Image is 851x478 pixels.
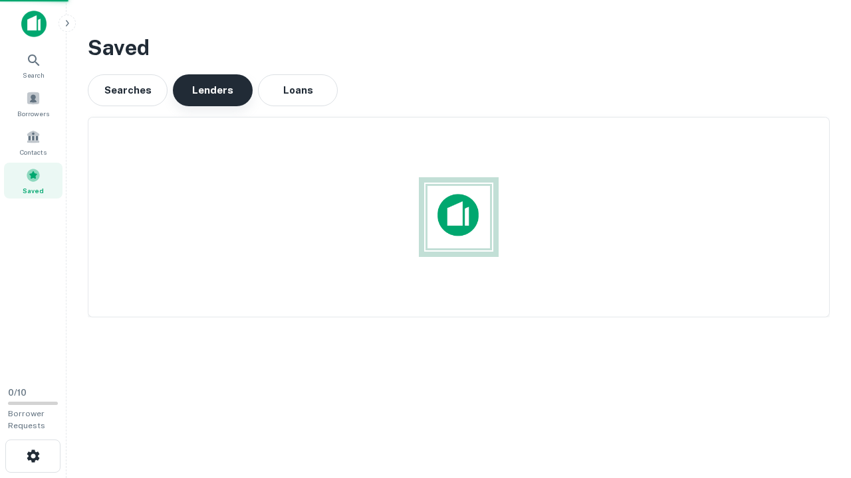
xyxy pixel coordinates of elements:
[20,147,47,157] span: Contacts
[88,32,830,64] h3: Saved
[4,124,62,160] a: Contacts
[4,47,62,83] a: Search
[23,70,45,80] span: Search
[4,86,62,121] a: Borrowers
[21,11,47,37] img: capitalize-icon.png
[173,74,253,106] button: Lenders
[23,185,44,196] span: Saved
[88,74,168,106] button: Searches
[785,372,851,436] iframe: Chat Widget
[258,74,338,106] button: Loans
[8,388,27,398] span: 0 / 10
[4,163,62,199] a: Saved
[17,108,49,119] span: Borrowers
[8,409,45,430] span: Borrower Requests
